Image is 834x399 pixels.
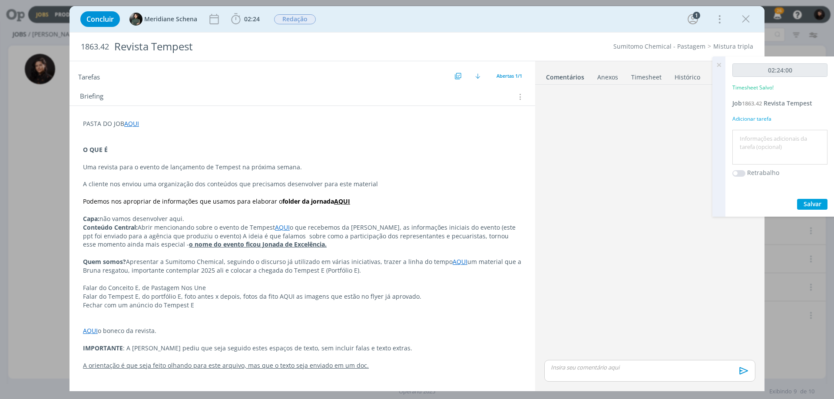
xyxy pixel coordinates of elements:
[613,42,705,50] a: Sumitomo Chemical - Pastagem
[83,292,522,301] p: Falar do Tempest E, do portfólio E, foto antes x depois, fotos da fito AQUI as imagens que estão ...
[83,284,522,292] p: Falar do Conceito E, de Pastagem Nos Une
[86,16,114,23] span: Concluir
[80,91,103,102] span: Briefing
[764,99,812,107] span: Revista Tempest
[83,197,282,205] span: Podemos nos apropriar de informações que usamos para elaborar o
[282,197,334,205] strong: folder da jornada
[275,223,290,231] a: AQUI
[244,15,260,23] span: 02:24
[83,344,522,353] p: : A [PERSON_NAME] pediu que seja seguido estes espaços de texto, sem incluir falas e texto extras.
[693,12,700,19] div: 1
[83,214,99,223] strong: Capa:
[453,257,467,266] a: AQUI
[496,73,522,79] span: Abertas 1/1
[475,73,480,79] img: arrow-down.svg
[334,197,350,205] a: AQUI
[144,16,197,22] span: Meridiane Schena
[69,6,764,391] div: dialog
[80,11,120,27] button: Concluir
[83,180,522,188] p: A cliente nos enviou uma organização dos conteúdos que precisamos desenvolver para este material
[732,115,827,123] div: Adicionar tarefa
[546,69,585,82] a: Comentários
[83,326,522,335] p: o boneco da revista.
[129,13,142,26] img: M
[189,240,327,248] u: o nome do evento ficou Jonada de Excelência.
[229,12,262,26] button: 02:24
[83,223,138,231] strong: Conteúdo Central:
[83,214,522,223] p: não vamos desenvolver aqui.
[83,301,522,310] p: Fechar com um anúncio do Tempest E
[631,69,662,82] a: Timesheet
[732,99,812,107] a: Job1863.42Revista Tempest
[686,12,700,26] button: 1
[83,361,369,369] u: A orientação é que seja feito olhando para este arquivo, mas que o texto seja enviado em um doc.
[83,223,522,249] p: Abrir mencionando sobre o evento de Tempest o que recebemos da [PERSON_NAME], as informações inic...
[78,71,100,81] span: Tarefas
[713,42,753,50] a: Mistura tripla
[274,14,316,25] button: Redação
[111,36,470,57] div: Revista Tempest
[274,14,316,24] span: Redação
[129,13,197,26] button: MMeridiane Schena
[804,200,821,208] span: Salvar
[83,145,108,154] strong: O QUE É
[747,168,779,177] label: Retrabalho
[83,257,126,266] strong: Quem somos?
[83,163,522,171] p: Uma revista para o evento de lançamento de Tempest na próxima semana.
[732,84,774,92] p: Timesheet Salvo!
[83,119,522,128] p: PASTA DO JOB
[124,119,139,128] a: AQUI
[742,99,762,107] span: 1863.42
[674,69,701,82] a: Histórico
[81,42,109,52] span: 1863.42
[83,326,98,335] a: AQUI
[83,257,522,275] p: Apresentar a Sumitomo Chemical, seguindo o discurso já utilizado em várias iniciativas, trazer a ...
[597,73,618,82] div: Anexos
[797,199,827,210] button: Salvar
[83,344,123,352] strong: IMPORTANTE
